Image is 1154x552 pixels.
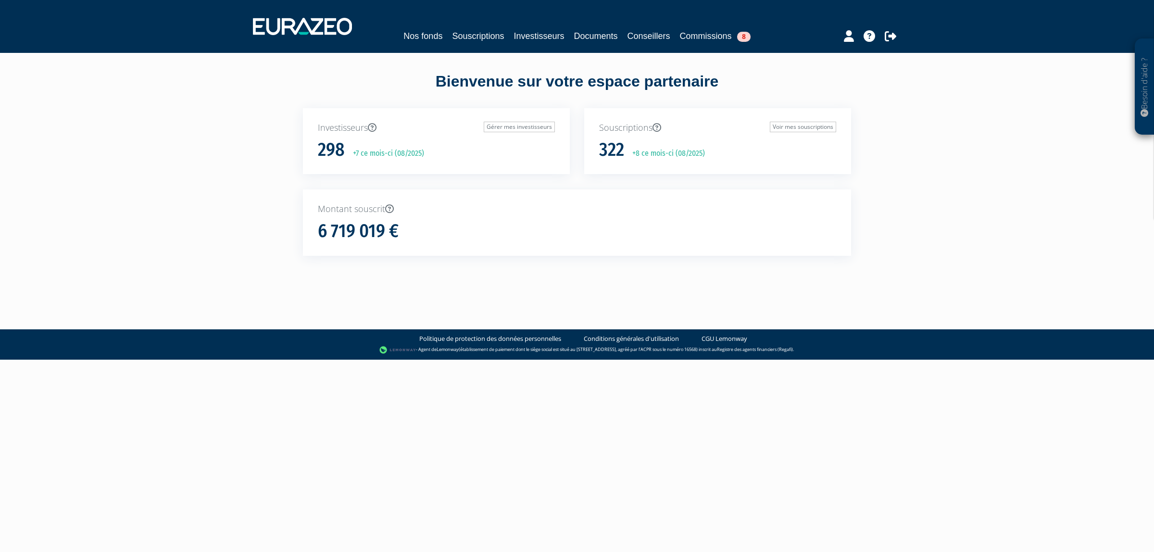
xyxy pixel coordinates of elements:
[296,71,858,108] div: Bienvenue sur votre espace partenaire
[437,346,459,352] a: Lemonway
[346,148,424,159] p: +7 ce mois-ci (08/2025)
[452,29,504,43] a: Souscriptions
[1139,44,1150,130] p: Besoin d'aide ?
[484,122,555,132] a: Gérer mes investisseurs
[10,345,1144,355] div: - Agent de (établissement de paiement dont le siège social est situé au [STREET_ADDRESS], agréé p...
[253,18,352,35] img: 1732889491-logotype_eurazeo_blanc_rvb.png
[627,29,670,43] a: Conseillers
[626,148,705,159] p: +8 ce mois-ci (08/2025)
[737,32,751,42] span: 8
[680,29,751,43] a: Commissions8
[574,29,618,43] a: Documents
[770,122,836,132] a: Voir mes souscriptions
[599,122,836,134] p: Souscriptions
[514,29,564,43] a: Investisseurs
[584,334,679,343] a: Conditions générales d'utilisation
[318,122,555,134] p: Investisseurs
[403,29,442,43] a: Nos fonds
[318,221,399,241] h1: 6 719 019 €
[717,346,793,352] a: Registre des agents financiers (Regafi)
[379,345,416,355] img: logo-lemonway.png
[419,334,561,343] a: Politique de protection des données personnelles
[599,140,624,160] h1: 322
[318,140,345,160] h1: 298
[702,334,747,343] a: CGU Lemonway
[318,203,836,215] p: Montant souscrit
